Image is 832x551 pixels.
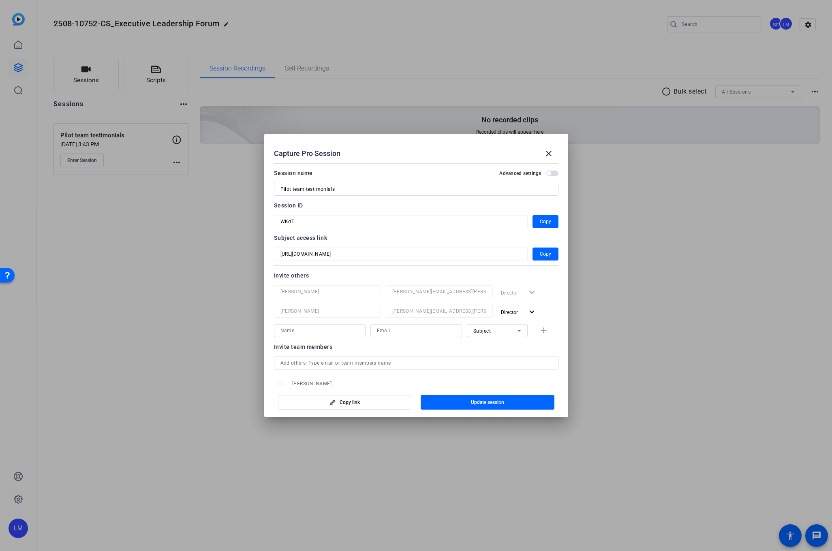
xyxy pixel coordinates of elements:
input: Email... [377,326,456,335]
input: Name... [280,326,359,335]
span: Update session [471,399,504,406]
button: Copy link [278,395,412,410]
div: Capture Pro Session [274,144,558,163]
input: Name... [280,306,374,316]
span: Subject [473,328,491,334]
span: Copy [540,249,551,259]
input: Name... [280,287,374,297]
div: Subject access link [274,233,558,243]
div: Session ID [274,201,558,210]
span: Director [501,310,518,315]
span: [PERSON_NAME] [292,380,453,387]
button: Director [498,305,540,319]
input: Session OTP [280,249,521,259]
button: Update session [421,395,554,410]
input: Email... [392,306,486,316]
input: Add others: Type email or team members name [280,358,552,368]
div: Invite team members [274,342,558,352]
span: Copy [540,217,551,226]
mat-icon: person [274,382,286,394]
mat-icon: expand_more [527,307,537,317]
button: Copy [533,248,558,261]
span: Copy link [340,399,360,406]
mat-icon: close [544,149,554,158]
button: Copy [533,215,558,228]
div: Invite others [274,271,558,280]
input: Session OTP [280,217,521,226]
input: Email... [392,287,486,297]
div: Session name [274,168,313,178]
input: Enter Session Name [280,184,552,194]
h2: Advanced settings [499,170,541,177]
